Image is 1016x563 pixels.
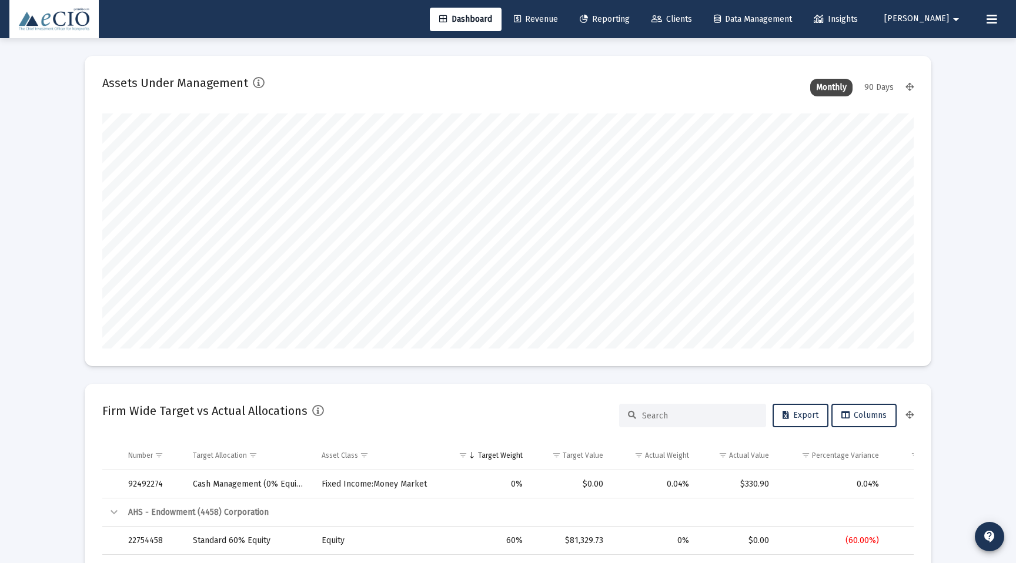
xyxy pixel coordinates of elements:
[831,404,897,427] button: Columns
[706,478,770,490] div: $330.90
[454,535,523,547] div: 60%
[704,8,801,31] a: Data Management
[360,451,369,460] span: Show filter options for column 'Asset Class'
[102,401,308,420] h2: Firm Wide Target vs Actual Allocations
[193,451,247,460] div: Target Allocation
[322,451,358,460] div: Asset Class
[783,410,818,420] span: Export
[949,8,963,31] mat-icon: arrow_drop_down
[563,451,603,460] div: Target Value
[539,535,603,547] div: $81,329.73
[539,478,603,490] div: $0.00
[313,441,446,470] td: Column Asset Class
[642,411,757,421] input: Search
[810,79,853,96] div: Monthly
[313,470,446,498] td: Fixed Income:Money Market
[128,507,970,518] div: AHS - Endowment (4458) Corporation
[185,441,313,470] td: Column Target Allocation
[804,8,867,31] a: Insights
[439,14,492,24] span: Dashboard
[982,530,997,544] mat-icon: contact_support
[446,441,531,470] td: Column Target Weight
[697,441,778,470] td: Column Actual Value
[814,14,858,24] span: Insights
[884,14,949,24] span: [PERSON_NAME]
[185,527,313,555] td: Standard 60% Equity
[706,535,770,547] div: $0.00
[634,451,643,460] span: Show filter options for column 'Actual Weight'
[858,79,900,96] div: 90 Days
[552,451,561,460] span: Show filter options for column 'Target Value'
[18,8,90,31] img: Dashboard
[801,451,810,460] span: Show filter options for column 'Percentage Variance'
[642,8,701,31] a: Clients
[155,451,163,460] span: Show filter options for column 'Number'
[570,8,639,31] a: Reporting
[841,410,887,420] span: Columns
[911,451,920,460] span: Show filter options for column 'Dollar Variance'
[620,478,689,490] div: 0.04%
[786,535,878,547] div: (60.00%)
[459,451,467,460] span: Show filter options for column 'Target Weight'
[812,451,879,460] div: Percentage Variance
[651,14,692,24] span: Clients
[895,478,970,490] div: $330.90
[870,7,977,31] button: [PERSON_NAME]
[531,441,611,470] td: Column Target Value
[895,535,970,547] div: ($81,329.73)
[718,451,727,460] span: Show filter options for column 'Actual Value'
[580,14,630,24] span: Reporting
[887,441,981,470] td: Column Dollar Variance
[185,470,313,498] td: Cash Management (0% Equity)
[620,535,689,547] div: 0%
[120,441,185,470] td: Column Number
[777,441,887,470] td: Column Percentage Variance
[514,14,558,24] span: Revenue
[454,478,523,490] div: 0%
[714,14,792,24] span: Data Management
[773,404,828,427] button: Export
[645,451,689,460] div: Actual Weight
[249,451,258,460] span: Show filter options for column 'Target Allocation'
[504,8,567,31] a: Revenue
[128,451,153,460] div: Number
[120,527,185,555] td: 22754458
[786,478,878,490] div: 0.04%
[611,441,697,470] td: Column Actual Weight
[729,451,769,460] div: Actual Value
[120,470,185,498] td: 92492274
[478,451,523,460] div: Target Weight
[102,73,248,92] h2: Assets Under Management
[102,498,120,527] td: Collapse
[313,527,446,555] td: Equity
[430,8,502,31] a: Dashboard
